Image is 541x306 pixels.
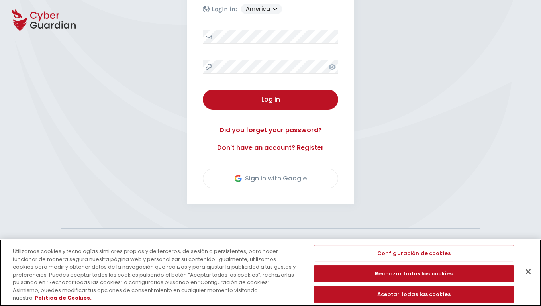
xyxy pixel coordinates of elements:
a: Más información sobre su privacidad, se abre en una nueva pestaña [35,294,92,302]
a: Did you forget your password? [203,126,338,135]
div: Log in [209,95,332,104]
button: Rechazar todas las cookies [314,265,514,282]
div: Utilizamos cookies y tecnologías similares propias y de terceros, de sesión o persistentes, para ... [13,247,298,302]
div: Sign in with Google [235,174,307,183]
a: Don't have an account? Register [203,143,338,153]
button: Cerrar [519,263,537,280]
button: Configuración de cookies, Abre el cuadro de diálogo del centro de preferencias. [314,245,514,262]
button: Aceptar todas las cookies [314,286,514,303]
button: Log in [203,90,338,110]
button: Sign in with Google [203,169,338,188]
